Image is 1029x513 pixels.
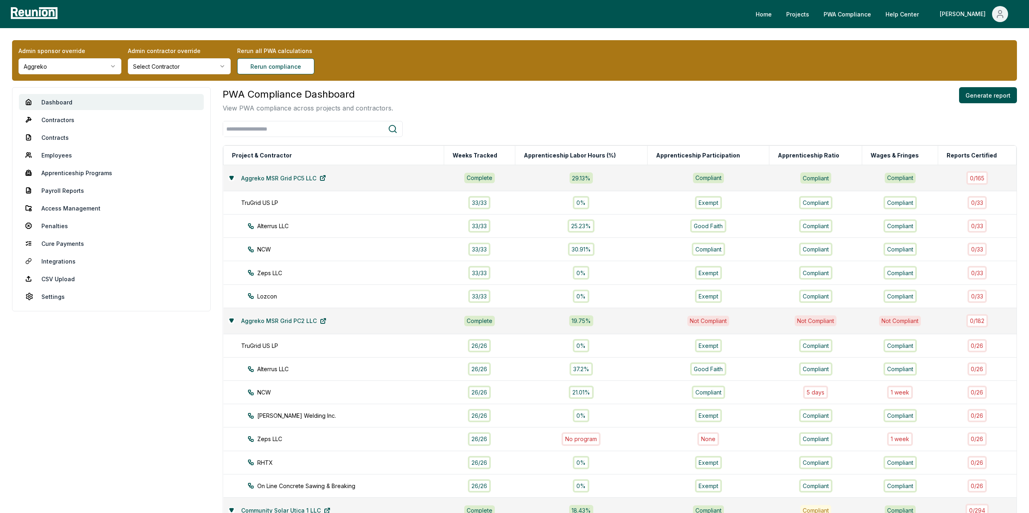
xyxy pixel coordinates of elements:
[248,245,459,253] div: NCW
[573,479,589,493] div: 0%
[799,196,832,209] div: Compliant
[468,290,490,303] div: 33 / 33
[18,47,121,55] label: Admin sponsor override
[451,147,499,164] button: Weeks Tracked
[235,170,332,186] a: Aggreko MSR Grid PC5 LLC
[128,47,231,55] label: Admin contractor override
[248,365,459,373] div: Alterrus LLC
[795,315,836,326] div: Not Compliant
[248,435,459,443] div: Zeps LLC
[749,6,1021,22] nav: Main
[235,313,333,329] a: Aggreko MSR Grid PC2 LLC
[940,6,989,22] div: [PERSON_NAME]
[692,243,725,256] div: Compliant
[654,147,742,164] button: Apprenticeship Participation
[799,266,832,279] div: Compliant
[468,196,490,209] div: 33 / 33
[799,456,832,469] div: Compliant
[223,103,393,113] p: View PWA compliance across projects and contractors.
[800,172,831,183] div: Compliant
[248,292,459,300] div: Lozcon
[883,290,917,303] div: Compliant
[19,253,204,269] a: Integrations
[248,482,459,490] div: On Line Concrete Sawing & Breaking
[223,87,393,102] h3: PWA Compliance Dashboard
[241,198,452,207] div: TruGrid US LP
[468,386,491,399] div: 26 / 26
[19,271,204,287] a: CSV Upload
[803,386,828,399] div: 5 days
[968,386,987,399] div: 0 / 26
[573,456,589,469] div: 0%
[573,290,589,303] div: 0%
[19,165,204,181] a: Apprenticeship Programs
[19,235,204,251] a: Cure Payments
[968,266,987,279] div: 0 / 33
[817,6,877,22] a: PWA Compliance
[237,58,314,74] button: Rerun compliance
[883,219,917,233] div: Compliant
[570,362,593,376] div: 37.2%
[695,479,722,493] div: Exempt
[19,129,204,145] a: Contracts
[570,172,593,183] div: 29.13 %
[468,219,490,233] div: 33 / 33
[695,456,722,469] div: Exempt
[562,432,601,446] div: No program
[468,432,491,446] div: 26 / 26
[968,479,987,493] div: 0 / 26
[799,479,832,493] div: Compliant
[522,147,617,164] button: Apprenticeship Labor Hours (%)
[883,196,917,209] div: Compliant
[799,290,832,303] div: Compliant
[887,432,913,446] div: 1 week
[695,266,722,279] div: Exempt
[687,316,729,326] div: Not Compliant
[468,266,490,279] div: 33 / 33
[968,339,987,352] div: 0 / 26
[569,315,593,326] div: 19.75 %
[799,432,832,446] div: Compliant
[573,339,589,352] div: 0%
[19,112,204,128] a: Contractors
[933,6,1015,22] button: [PERSON_NAME]
[968,219,987,233] div: 0 / 33
[568,219,594,233] div: 25.23%
[568,243,594,256] div: 30.91%
[464,316,495,326] div: Complete
[966,314,988,327] div: 0 / 182
[697,432,719,446] div: None
[968,196,987,209] div: 0 / 33
[248,458,459,467] div: RHTX
[945,147,998,164] button: Reports Certified
[468,362,491,376] div: 26 / 26
[690,362,726,376] div: Good Faith
[959,87,1017,103] button: Generate report
[968,409,987,422] div: 0 / 26
[883,456,917,469] div: Compliant
[695,196,722,209] div: Exempt
[968,456,987,469] div: 0 / 26
[19,147,204,163] a: Employees
[692,386,725,399] div: Compliant
[883,243,917,256] div: Compliant
[869,147,920,164] button: Wages & Fringes
[248,222,459,230] div: Alterrus LLC
[19,182,204,198] a: Payroll Reports
[776,147,841,164] button: Apprenticeship Ratio
[19,200,204,216] a: Access Management
[569,386,594,399] div: 21.01%
[241,341,452,350] div: TruGrid US LP
[693,173,724,183] div: Compliant
[573,196,589,209] div: 0%
[799,362,832,376] div: Compliant
[799,409,832,422] div: Compliant
[573,409,589,422] div: 0%
[883,266,917,279] div: Compliant
[966,171,988,184] div: 0 / 165
[19,218,204,234] a: Penalties
[799,219,832,233] div: Compliant
[468,456,491,469] div: 26 / 26
[749,6,778,22] a: Home
[968,432,987,446] div: 0 / 26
